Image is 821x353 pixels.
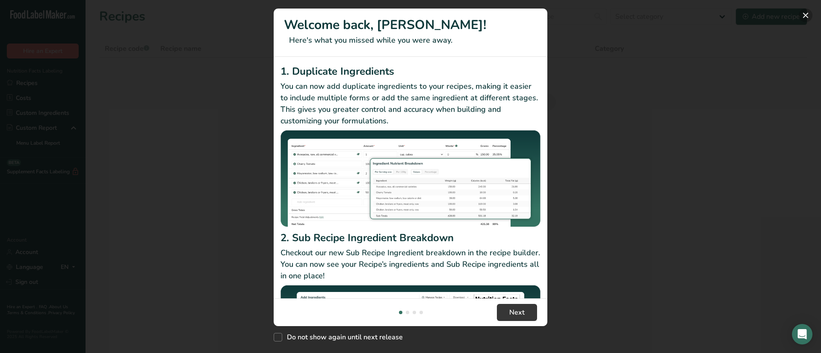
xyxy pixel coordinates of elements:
[281,64,540,79] h2: 1. Duplicate Ingredients
[281,130,540,227] img: Duplicate Ingredients
[281,81,540,127] p: You can now add duplicate ingredients to your recipes, making it easier to include multiple forms...
[284,15,537,35] h1: Welcome back, [PERSON_NAME]!
[284,35,537,46] p: Here's what you missed while you were away.
[281,230,540,245] h2: 2. Sub Recipe Ingredient Breakdown
[509,307,525,318] span: Next
[497,304,537,321] button: Next
[792,324,812,344] div: Open Intercom Messenger
[282,333,403,341] span: Do not show again until next release
[281,247,540,282] p: Checkout our new Sub Recipe Ingredient breakdown in the recipe builder. You can now see your Reci...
